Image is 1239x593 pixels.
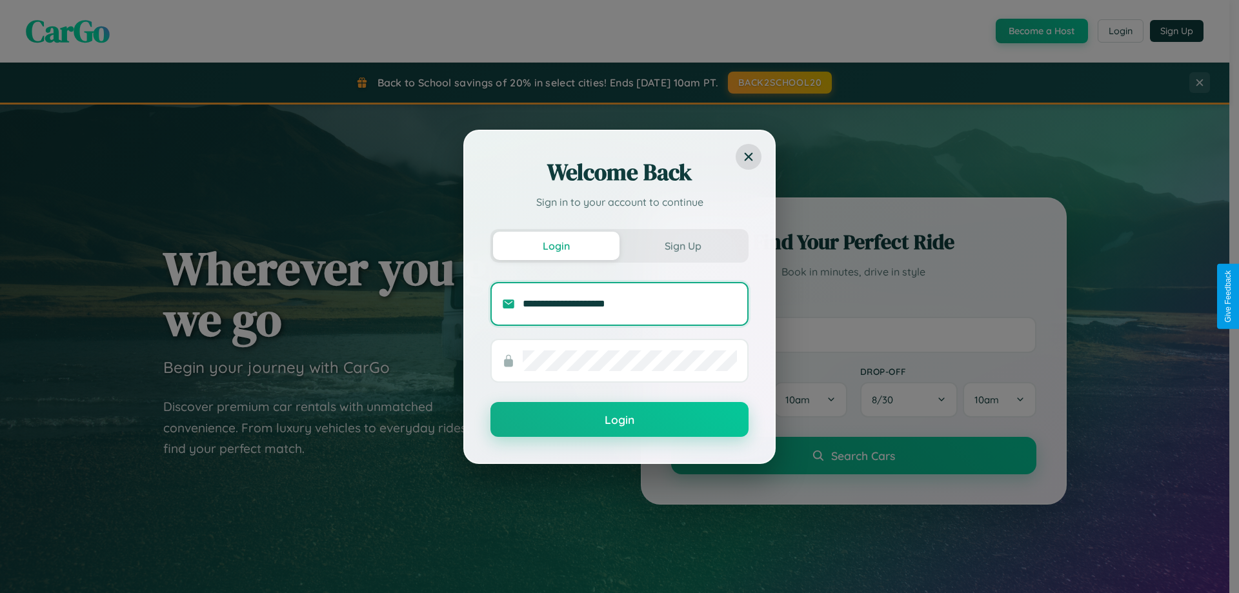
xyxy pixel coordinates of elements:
[490,194,749,210] p: Sign in to your account to continue
[1224,270,1233,323] div: Give Feedback
[493,232,619,260] button: Login
[619,232,746,260] button: Sign Up
[490,402,749,437] button: Login
[490,157,749,188] h2: Welcome Back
